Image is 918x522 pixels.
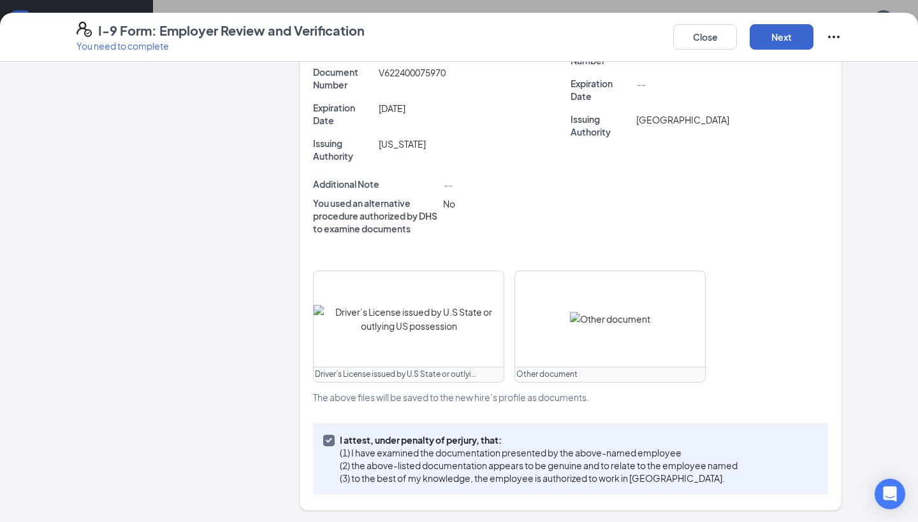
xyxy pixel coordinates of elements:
img: Other document [570,312,650,326]
svg: FormI9EVerifyIcon [76,22,92,37]
p: (2) the above-listed documentation appears to be genuine and to relate to the employee named [340,459,738,472]
span: [US_STATE] [379,138,426,150]
span: The above files will be saved to the new hire’s profile as documents. [313,391,589,403]
span: V622400075970 [379,67,446,78]
span: Other document [516,369,578,381]
button: Close [673,24,737,50]
p: Issuing Authority [571,113,631,138]
button: Next [750,24,813,50]
span: Driver’s License issued by U.S State or outlying US possession [315,369,477,381]
span: -- [636,78,645,90]
h4: I-9 Form: Employer Review and Verification [98,22,365,39]
span: [GEOGRAPHIC_DATA] [636,114,729,125]
p: You used an alternative procedure authorized by DHS to examine documents [313,197,438,235]
p: Issuing Authority [313,137,374,162]
p: Expiration Date [571,77,631,102]
p: Additional Note [313,178,438,190]
p: (1) I have examined the documentation presented by the above-named employee [340,446,738,459]
span: [DATE] [379,102,405,114]
p: Document Number [313,66,374,91]
svg: Ellipses [826,29,841,45]
p: Expiration Date [313,101,374,127]
span: -- [443,179,452,190]
img: Driver’s License issued by U.S State or outlying US possession [314,305,504,333]
p: I attest, under penalty of perjury, that: [340,434,738,446]
span: No [443,198,455,209]
div: Open Intercom Messenger [875,479,905,509]
p: (3) to the best of my knowledge, the employee is authorized to work in [GEOGRAPHIC_DATA]. [340,472,738,484]
p: You need to complete [76,39,365,52]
